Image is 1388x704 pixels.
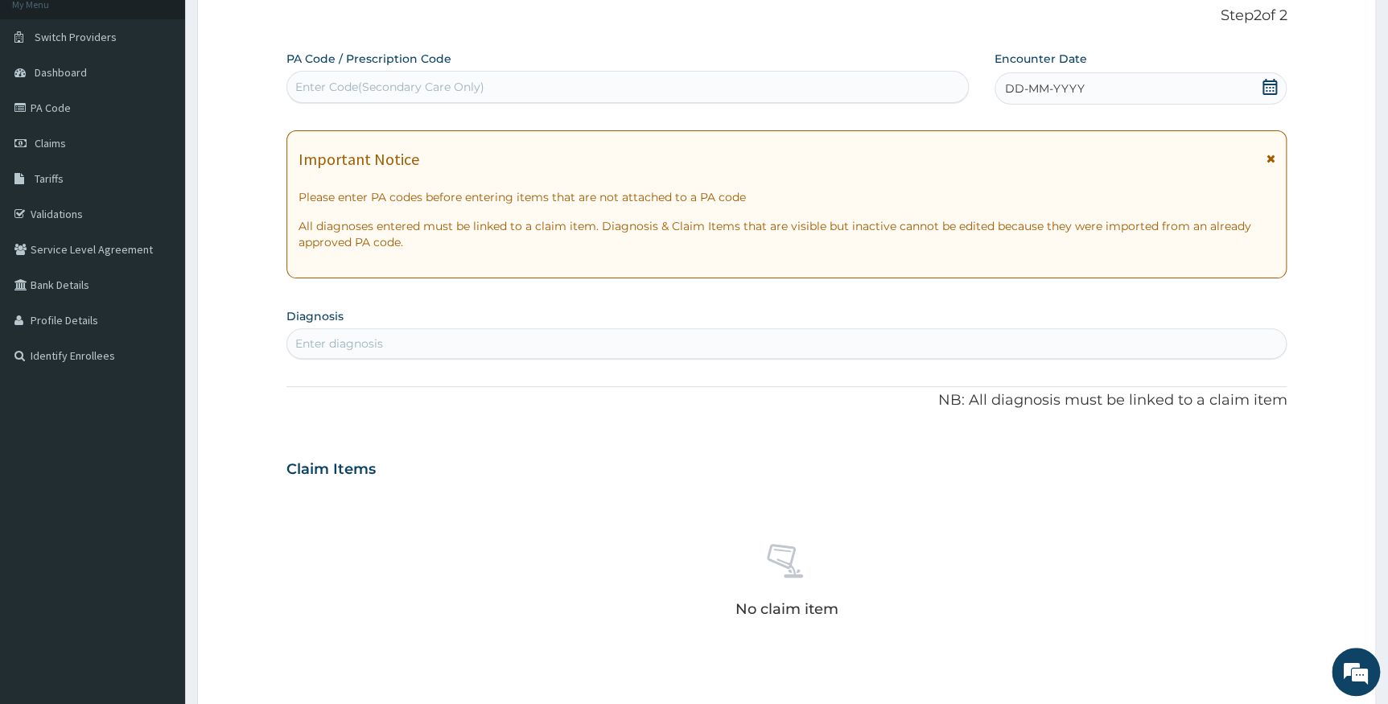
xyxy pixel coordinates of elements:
p: NB: All diagnosis must be linked to a claim item [286,390,1287,411]
p: Step 2 of 2 [286,7,1287,25]
div: Enter diagnosis [295,336,383,352]
span: Claims [35,136,66,150]
label: Encounter Date [995,51,1087,67]
img: d_794563401_company_1708531726252_794563401 [30,80,65,121]
label: PA Code / Prescription Code [286,51,451,67]
label: Diagnosis [286,308,344,324]
span: Tariffs [35,171,64,186]
span: We're online! [93,203,222,365]
div: Chat with us now [84,90,270,111]
p: No claim item [735,601,838,617]
p: Please enter PA codes before entering items that are not attached to a PA code [299,189,1275,205]
div: Enter Code(Secondary Care Only) [295,79,484,95]
textarea: Type your message and hit 'Enter' [8,439,307,496]
span: Dashboard [35,65,87,80]
span: DD-MM-YYYY [1005,80,1085,97]
div: Minimize live chat window [264,8,303,47]
h1: Important Notice [299,150,419,168]
span: Switch Providers [35,30,117,44]
h3: Claim Items [286,461,376,479]
p: All diagnoses entered must be linked to a claim item. Diagnosis & Claim Items that are visible bu... [299,218,1275,250]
